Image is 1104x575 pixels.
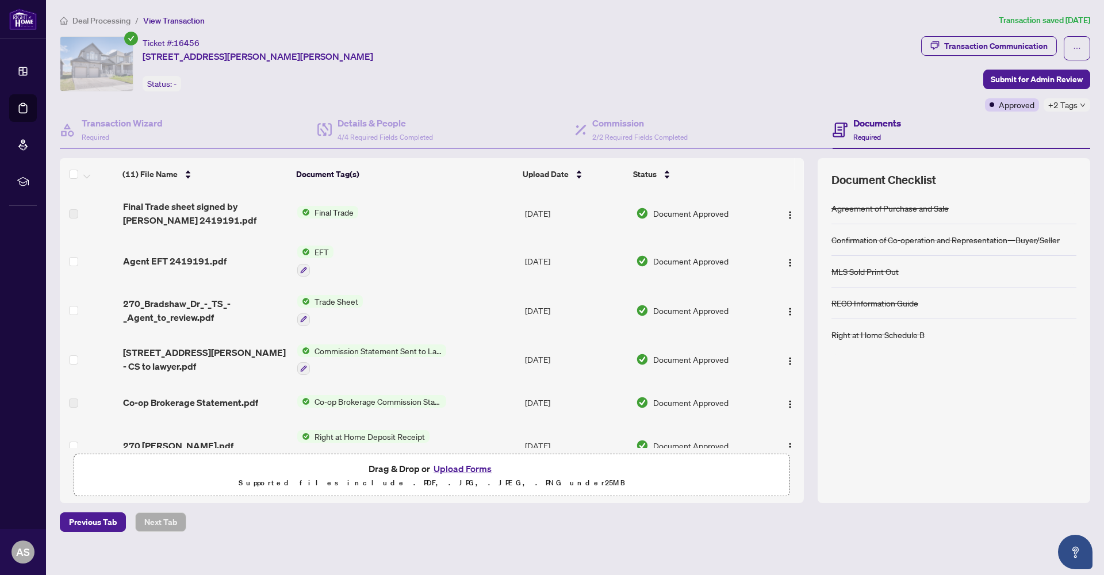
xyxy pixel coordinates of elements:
img: Document Status [636,353,649,366]
button: Status IconEFT [297,246,333,277]
span: Agent EFT 2419191.pdf [123,254,227,268]
button: Upload Forms [430,461,495,476]
img: Status Icon [297,246,310,258]
img: Logo [785,356,795,366]
img: Logo [785,307,795,316]
span: Document Approved [653,304,729,317]
img: Logo [785,258,795,267]
th: (11) File Name [118,158,292,190]
span: Drag & Drop orUpload FormsSupported files include .PDF, .JPG, .JPEG, .PNG under25MB [74,454,789,497]
span: 2/2 Required Fields Completed [592,133,688,141]
img: Status Icon [297,295,310,308]
button: Transaction Communication [921,36,1057,56]
span: Document Approved [653,353,729,366]
button: Logo [781,204,799,223]
span: check-circle [124,32,138,45]
span: Submit for Admin Review [991,70,1083,89]
span: Required [82,133,109,141]
button: Status IconTrade Sheet [297,295,363,326]
div: MLS Sold Print Out [831,265,899,278]
span: Previous Tab [69,513,117,531]
div: Right at Home Schedule B [831,328,925,341]
th: Status [628,158,762,190]
button: Logo [781,252,799,270]
button: Status IconCo-op Brokerage Commission Statement [297,395,446,408]
span: 270 [PERSON_NAME].pdf [123,439,233,453]
span: Upload Date [523,168,569,181]
span: - [174,79,177,89]
span: +2 Tags [1048,98,1078,112]
button: Logo [781,301,799,320]
span: Right at Home Deposit Receipt [310,430,430,443]
li: / [135,14,139,27]
span: (11) File Name [122,168,178,181]
span: down [1080,102,1086,108]
td: [DATE] [520,236,631,286]
img: Status Icon [297,206,310,218]
div: Status: [143,76,181,91]
h4: Details & People [338,116,433,130]
span: AS [16,544,30,560]
span: Final Trade sheet signed by [PERSON_NAME] 2419191.pdf [123,200,288,227]
h4: Documents [853,116,901,130]
span: Required [853,133,881,141]
td: [DATE] [520,384,631,421]
span: Document Checklist [831,172,936,188]
span: EFT [310,246,333,258]
div: Confirmation of Co-operation and Representation—Buyer/Seller [831,233,1060,246]
img: Logo [785,442,795,451]
img: Logo [785,400,795,409]
span: [STREET_ADDRESS][PERSON_NAME][PERSON_NAME] [143,49,373,63]
img: Document Status [636,304,649,317]
div: Ticket #: [143,36,200,49]
td: [DATE] [520,421,631,470]
button: Previous Tab [60,512,126,532]
span: Drag & Drop or [369,461,495,476]
img: Document Status [636,439,649,452]
button: Logo [781,393,799,412]
img: Status Icon [297,430,310,443]
span: Document Approved [653,207,729,220]
span: Status [633,168,657,181]
span: Document Approved [653,255,729,267]
img: logo [9,9,37,30]
span: 270_Bradshaw_Dr_-_TS_-_Agent_to_review.pdf [123,297,288,324]
button: Next Tab [135,512,186,532]
span: View Transaction [143,16,205,26]
div: RECO Information Guide [831,297,918,309]
span: ellipsis [1073,44,1081,52]
span: Approved [999,98,1034,111]
button: Open asap [1058,535,1092,569]
img: Logo [785,210,795,220]
th: Document Tag(s) [292,158,518,190]
td: [DATE] [520,190,631,236]
span: Document Approved [653,439,729,452]
span: Co-op Brokerage Statement.pdf [123,396,258,409]
button: Submit for Admin Review [983,70,1090,89]
div: Transaction Communication [944,37,1048,55]
article: Transaction saved [DATE] [999,14,1090,27]
th: Upload Date [518,158,628,190]
span: 16456 [174,38,200,48]
button: Status IconCommission Statement Sent to Lawyer [297,344,446,375]
span: Trade Sheet [310,295,363,308]
img: Document Status [636,255,649,267]
span: Commission Statement Sent to Lawyer [310,344,446,357]
h4: Transaction Wizard [82,116,163,130]
img: Status Icon [297,395,310,408]
img: Document Status [636,207,649,220]
button: Logo [781,436,799,455]
button: Status IconRight at Home Deposit Receipt [297,430,430,461]
span: [STREET_ADDRESS][PERSON_NAME] - CS to lawyer.pdf [123,346,288,373]
p: Supported files include .PDF, .JPG, .JPEG, .PNG under 25 MB [81,476,783,490]
span: home [60,17,68,25]
span: Co-op Brokerage Commission Statement [310,395,446,408]
button: Logo [781,350,799,369]
span: Document Approved [653,396,729,409]
td: [DATE] [520,286,631,335]
div: Agreement of Purchase and Sale [831,202,949,214]
span: Final Trade [310,206,358,218]
img: Document Status [636,396,649,409]
span: Deal Processing [72,16,131,26]
img: Status Icon [297,344,310,357]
